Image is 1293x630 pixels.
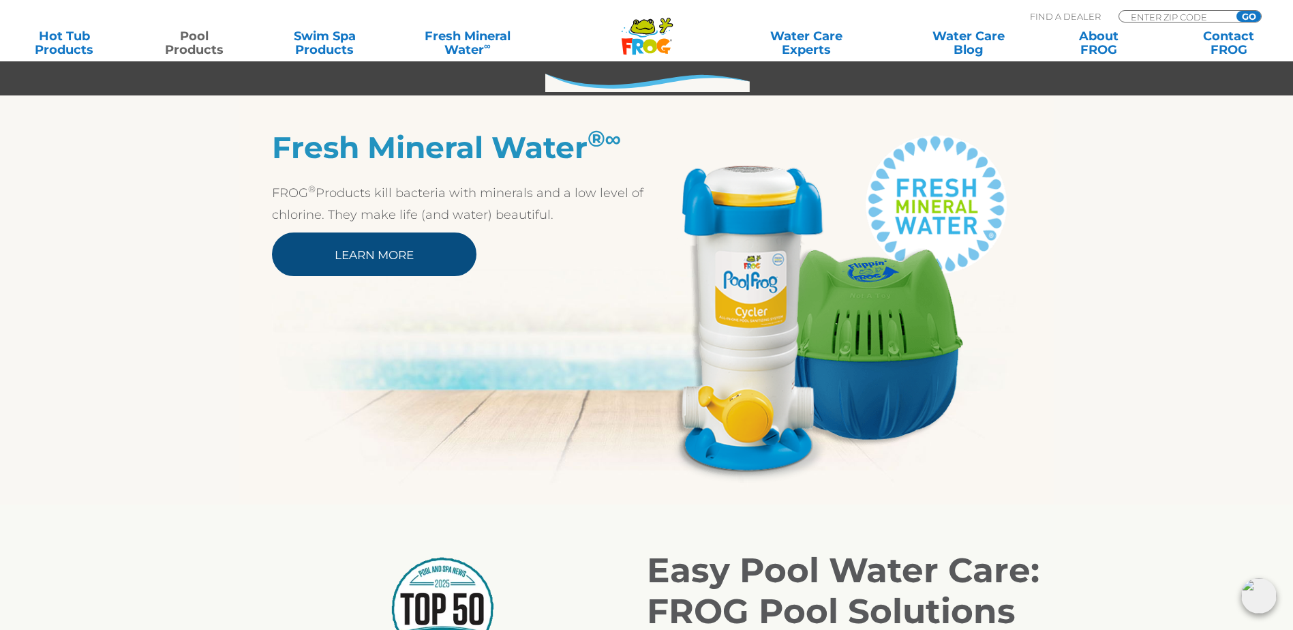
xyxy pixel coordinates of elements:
img: openIcon [1241,578,1277,614]
h2: Fresh Mineral Water [272,130,647,165]
input: Zip Code Form [1129,11,1221,22]
a: Water CareExperts [725,29,889,57]
a: AboutFROG [1048,29,1149,57]
a: Learn More [272,232,476,276]
sup: ® [308,183,316,194]
a: Swim SpaProducts [274,29,376,57]
sup: ® [588,125,605,152]
a: PoolProducts [144,29,245,57]
p: FROG Products kill bacteria with minerals and a low level of chlorine. They make life (and water)... [272,182,647,226]
input: GO [1236,11,1261,22]
sup: ∞ [484,40,491,51]
a: Fresh MineralWater∞ [404,29,531,57]
a: ContactFROG [1178,29,1279,57]
sup: ∞ [605,125,622,152]
a: Water CareBlog [917,29,1019,57]
a: Hot TubProducts [14,29,115,57]
img: Pool Products FMW 2023 [647,130,1022,483]
p: Find A Dealer [1030,10,1101,22]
